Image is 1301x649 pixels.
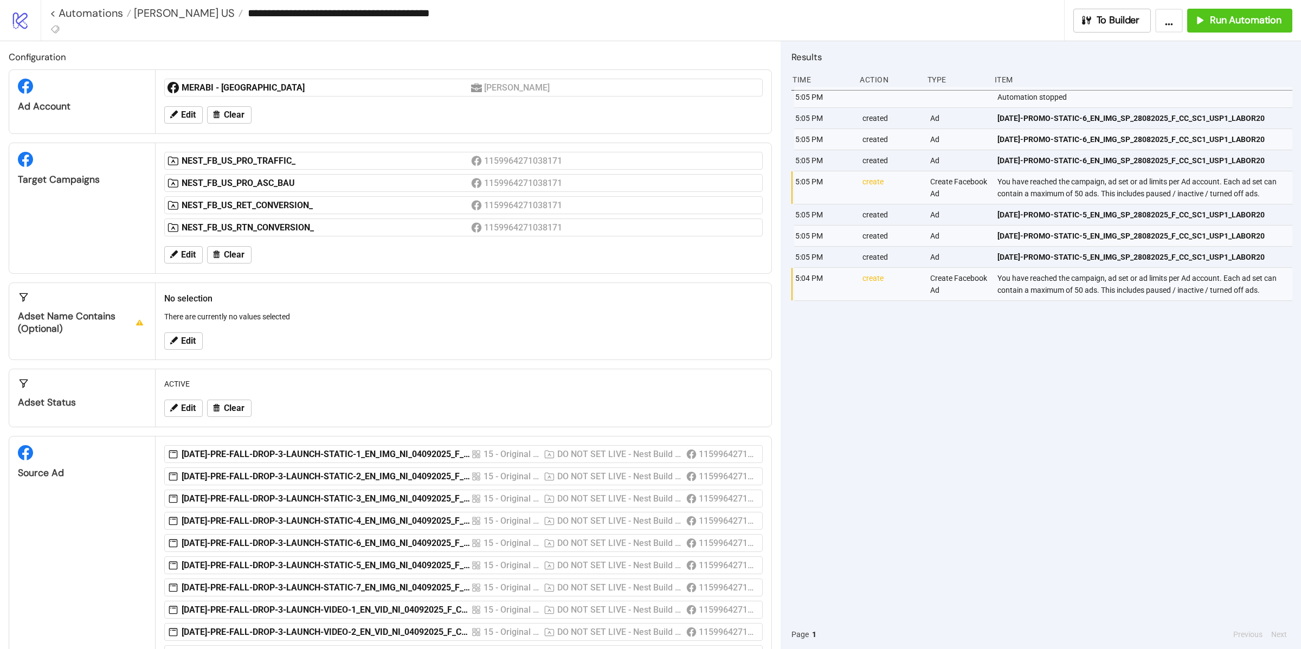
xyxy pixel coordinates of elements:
[794,150,854,171] div: 5:05 PM
[18,310,146,335] div: Adset Name contains (optional)
[164,311,763,323] p: There are currently no values selected
[929,129,989,150] div: Ad
[699,536,756,550] div: 1159964271038171
[997,129,1287,150] a: [DATE]-PROMO-STATIC-6_EN_IMG_SP_28082025_F_CC_SC1_USP1_LABOR20
[794,204,854,225] div: 5:05 PM
[557,447,682,461] div: DO NOT SET LIVE - Nest Build Campaign US
[182,448,471,460] div: [DATE]-PRE-FALL-DROP-3-LAUNCH-STATIC-1_EN_IMG_NI_04092025_F_CC_SC24_USP10_SEASONAL
[207,106,252,124] button: Clear
[1210,14,1281,27] span: Run Automation
[794,171,854,204] div: 5:05 PM
[181,336,196,346] span: Edit
[224,403,244,413] span: Clear
[160,374,767,394] div: ACTIVE
[207,400,252,417] button: Clear
[1268,628,1290,640] button: Next
[929,226,989,246] div: Ad
[9,50,772,64] h2: Configuration
[18,396,146,409] div: Adset Status
[794,87,854,107] div: 5:05 PM
[794,268,854,300] div: 5:04 PM
[484,603,539,616] div: 15 - Original ads US
[794,129,854,150] div: 5:05 PM
[164,246,203,264] button: Edit
[557,603,682,616] div: DO NOT SET LIVE - Nest Build Campaign US
[557,581,682,594] div: DO NOT SET LIVE - Nest Build Campaign US
[131,6,235,20] span: [PERSON_NAME] US
[182,493,471,505] div: [DATE]-PRE-FALL-DROP-3-LAUNCH-STATIC-3_EN_IMG_NI_04092025_F_CC_SC24_USP10_SEASONAL
[18,174,146,186] div: Target Campaigns
[557,470,682,483] div: DO NOT SET LIVE - Nest Build Campaign US
[861,171,921,204] div: create
[484,447,539,461] div: 15 - Original ads US
[699,470,756,483] div: 1159964271038171
[484,514,539,528] div: 15 - Original ads US
[1097,14,1140,27] span: To Builder
[182,537,471,549] div: [DATE]-PRE-FALL-DROP-3-LAUNCH-STATIC-6_EN_IMG_NI_04092025_F_CC_SC24_USP10_SEASONAL
[861,108,921,128] div: created
[1187,9,1292,33] button: Run Automation
[997,204,1287,225] a: [DATE]-PROMO-STATIC-5_EN_IMG_SP_28082025_F_CC_SC1_USP1_LABOR20
[1155,9,1183,33] button: ...
[18,100,146,113] div: Ad Account
[929,108,989,128] div: Ad
[484,198,564,212] div: 1159964271038171
[484,492,539,505] div: 15 - Original ads US
[182,582,471,594] div: [DATE]-PRE-FALL-DROP-3-LAUNCH-STATIC-7_EN_IMG_NI_04092025_F_CC_SC24_USP10_SEASONAL
[484,536,539,550] div: 15 - Original ads US
[861,204,921,225] div: created
[997,230,1265,242] span: [DATE]-PROMO-STATIC-5_EN_IMG_SP_28082025_F_CC_SC1_USP1_LABOR20
[182,471,471,483] div: [DATE]-PRE-FALL-DROP-3-LAUNCH-STATIC-2_EN_IMG_NI_04092025_F_CC_SC24_USP10_SEASONAL
[182,82,471,94] div: MERABI - [GEOGRAPHIC_DATA]
[182,200,471,211] div: NEST_FB_US_RET_CONVERSION_
[997,247,1287,267] a: [DATE]-PROMO-STATIC-5_EN_IMG_SP_28082025_F_CC_SC1_USP1_LABOR20
[929,171,989,204] div: Create Facebook Ad
[484,470,539,483] div: 15 - Original ads US
[557,492,682,505] div: DO NOT SET LIVE - Nest Build Campaign US
[699,558,756,572] div: 1159964271038171
[182,560,471,571] div: [DATE]-PRE-FALL-DROP-3-LAUNCH-STATIC-5_EN_IMG_NI_04092025_F_CC_SC24_USP10_SEASONAL
[997,112,1265,124] span: [DATE]-PROMO-STATIC-6_EN_IMG_SP_28082025_F_CC_SC1_USP1_LABOR20
[996,171,1295,204] div: You have reached the campaign, ad set or ad limits per Ad account. Each ad set can contain a maxi...
[794,226,854,246] div: 5:05 PM
[791,69,851,90] div: Time
[164,106,203,124] button: Edit
[997,209,1265,221] span: [DATE]-PROMO-STATIC-5_EN_IMG_SP_28082025_F_CC_SC1_USP1_LABOR20
[861,129,921,150] div: created
[182,626,471,638] div: [DATE]-PRE-FALL-DROP-3-LAUNCH-VIDEO-2_EN_VID_NI_04092025_F_CC_SC24_USP10_SEASONAL
[859,69,918,90] div: Action
[861,247,921,267] div: created
[484,221,564,234] div: 1159964271038171
[164,400,203,417] button: Edit
[699,603,756,616] div: 1159964271038171
[996,87,1295,107] div: Automation stopped
[207,246,252,264] button: Clear
[996,268,1295,300] div: You have reached the campaign, ad set or ad limits per Ad account. Each ad set can contain a maxi...
[699,447,756,461] div: 1159964271038171
[50,8,131,18] a: < Automations
[794,247,854,267] div: 5:05 PM
[791,50,1292,64] h2: Results
[997,108,1287,128] a: [DATE]-PROMO-STATIC-6_EN_IMG_SP_28082025_F_CC_SC1_USP1_LABOR20
[861,226,921,246] div: created
[926,69,986,90] div: Type
[484,558,539,572] div: 15 - Original ads US
[861,268,921,300] div: create
[997,226,1287,246] a: [DATE]-PROMO-STATIC-5_EN_IMG_SP_28082025_F_CC_SC1_USP1_LABOR20
[224,110,244,120] span: Clear
[181,250,196,260] span: Edit
[997,150,1287,171] a: [DATE]-PROMO-STATIC-6_EN_IMG_SP_28082025_F_CC_SC1_USP1_LABOR20
[484,581,539,594] div: 15 - Original ads US
[997,251,1265,263] span: [DATE]-PROMO-STATIC-5_EN_IMG_SP_28082025_F_CC_SC1_USP1_LABOR20
[557,514,682,528] div: DO NOT SET LIVE - Nest Build Campaign US
[699,492,756,505] div: 1159964271038171
[997,155,1265,166] span: [DATE]-PROMO-STATIC-6_EN_IMG_SP_28082025_F_CC_SC1_USP1_LABOR20
[699,514,756,528] div: 1159964271038171
[557,536,682,550] div: DO NOT SET LIVE - Nest Build Campaign US
[794,108,854,128] div: 5:05 PM
[699,581,756,594] div: 1159964271038171
[861,150,921,171] div: created
[182,177,471,189] div: NEST_FB_US_PRO_ASC_BAU
[699,625,756,639] div: 1159964271038171
[224,250,244,260] span: Clear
